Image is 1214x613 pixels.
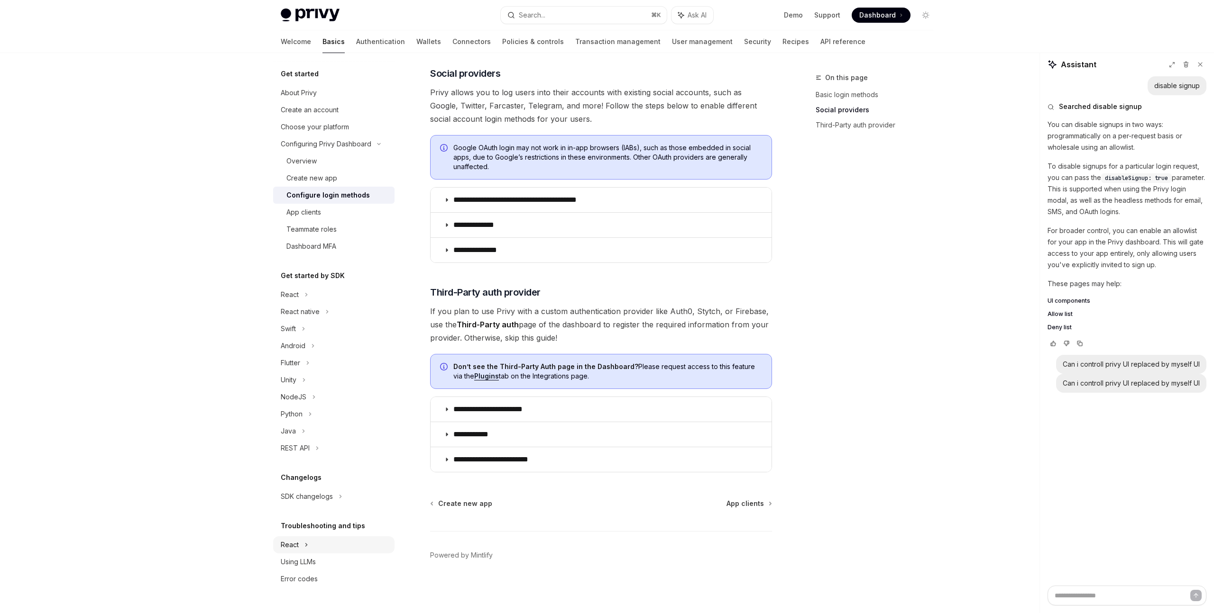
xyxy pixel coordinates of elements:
p: You can disable signups in two ways: programmatically on a per-request basis or wholesale using a... [1048,119,1206,153]
a: Configure login methods [273,187,395,204]
div: Search... [519,9,545,21]
h5: Get started [281,68,319,80]
div: Error codes [281,573,318,585]
div: Choose your platform [281,121,349,133]
button: Ask AI [671,7,713,24]
div: Java [281,425,296,437]
span: Dashboard [859,10,896,20]
a: Choose your platform [273,118,395,135]
span: App clients [727,499,764,508]
a: Welcome [281,30,311,53]
a: Policies & controls [502,30,564,53]
div: Configuring Privy Dashboard [281,138,371,150]
a: Connectors [452,30,491,53]
a: Basic login methods [816,87,941,102]
a: Basics [322,30,345,53]
div: Unity [281,374,296,386]
h5: Troubleshooting and tips [281,520,365,532]
span: On this page [825,72,868,83]
a: About Privy [273,84,395,101]
strong: Third-Party auth [457,320,519,329]
span: Please request access to this feature via the tab on the Integrations page. [453,362,762,381]
a: Third-Party auth provider [816,117,941,133]
a: Wallets [416,30,441,53]
a: Powered by Mintlify [430,550,493,560]
div: About Privy [281,87,317,99]
div: Overview [286,155,317,167]
a: Create new app [431,499,492,508]
a: Deny list [1048,324,1206,331]
div: Can i controll privy UI replaced by myself UI [1063,360,1200,369]
span: ⌘ K [651,11,661,19]
span: UI components [1048,297,1090,305]
a: User management [672,30,733,53]
span: Create new app [438,499,492,508]
div: App clients [286,207,321,218]
p: These pages may help: [1048,278,1206,289]
h5: Get started by SDK [281,270,345,281]
div: Python [281,408,303,420]
a: Using LLMs [273,553,395,570]
span: Ask AI [688,10,707,20]
div: disable signup [1154,81,1200,90]
span: Social providers [430,67,500,80]
div: React [281,539,299,550]
button: Searched disable signup [1048,102,1206,111]
div: React native [281,306,320,317]
div: Android [281,340,305,352]
a: Allow list [1048,310,1206,318]
div: Using LLMs [281,556,316,568]
a: App clients [727,499,771,508]
span: Google OAuth login may not work in in-app browsers (IABs), such as those embedded in social apps,... [453,143,762,171]
a: Demo [784,10,803,20]
img: light logo [281,9,340,22]
a: Authentication [356,30,405,53]
button: Search...⌘K [501,7,667,24]
div: Create new app [286,172,337,184]
a: API reference [820,30,865,53]
a: Dashboard [852,8,910,23]
a: Dashboard MFA [273,238,395,255]
a: Error codes [273,570,395,587]
span: Deny list [1048,324,1072,331]
span: disableSignup: true [1105,174,1168,182]
a: Create new app [273,170,395,187]
a: Plugins [474,372,499,380]
div: Configure login methods [286,189,370,201]
button: Toggle dark mode [918,8,933,23]
a: Teammate roles [273,221,395,238]
h5: Changelogs [281,472,322,483]
button: Send message [1190,590,1202,601]
div: Create an account [281,104,339,116]
span: Searched disable signup [1059,102,1142,111]
span: If you plan to use Privy with a custom authentication provider like Auth0, Stytch, or Firebase, u... [430,305,772,344]
div: React [281,289,299,300]
span: Third-Party auth provider [430,286,541,299]
div: NodeJS [281,391,306,403]
svg: Info [440,363,450,372]
a: App clients [273,204,395,221]
svg: Info [440,144,450,153]
a: Social providers [816,102,941,117]
a: Security [744,30,771,53]
span: Allow list [1048,310,1073,318]
div: REST API [281,442,310,454]
span: Privy allows you to log users into their accounts with existing social accounts, such as Google, ... [430,86,772,126]
p: To disable signups for a particular login request, you can pass the parameter. This is supported ... [1048,161,1206,217]
a: Create an account [273,101,395,118]
div: Flutter [281,357,300,369]
a: Transaction management [575,30,661,53]
a: Support [814,10,840,20]
a: Recipes [782,30,809,53]
div: Swift [281,323,296,334]
div: SDK changelogs [281,491,333,502]
a: UI components [1048,297,1206,305]
span: Assistant [1061,59,1096,70]
p: For broader control, you can enable an allowlist for your app in the Privy dashboard. This will g... [1048,225,1206,270]
strong: Don’t see the Third-Party Auth page in the Dashboard? [453,362,638,370]
div: Can i controll privy UI replaced by myself UI [1063,379,1200,388]
div: Teammate roles [286,224,337,235]
a: Overview [273,153,395,170]
div: Dashboard MFA [286,241,336,252]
